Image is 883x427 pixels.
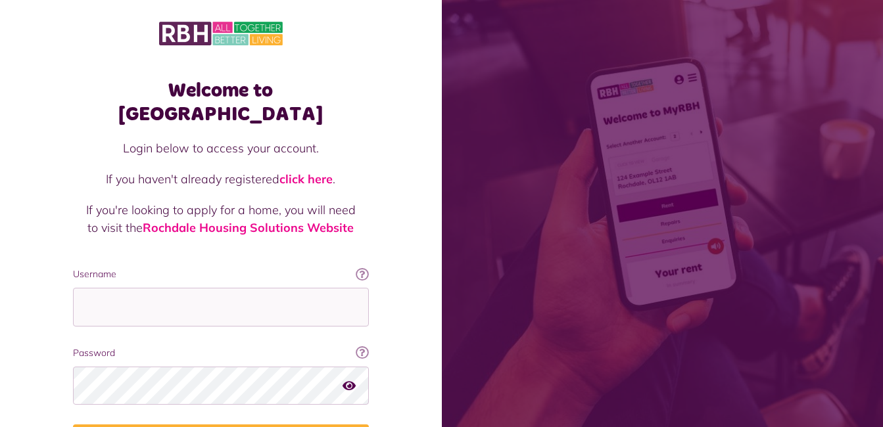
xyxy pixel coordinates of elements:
[86,201,356,236] p: If you're looking to apply for a home, you will need to visit the
[73,346,369,360] label: Password
[279,171,333,187] a: click here
[73,79,369,126] h1: Welcome to [GEOGRAPHIC_DATA]
[86,139,356,157] p: Login below to access your account.
[73,267,369,281] label: Username
[86,170,356,188] p: If you haven't already registered .
[143,220,354,235] a: Rochdale Housing Solutions Website
[159,20,283,47] img: MyRBH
